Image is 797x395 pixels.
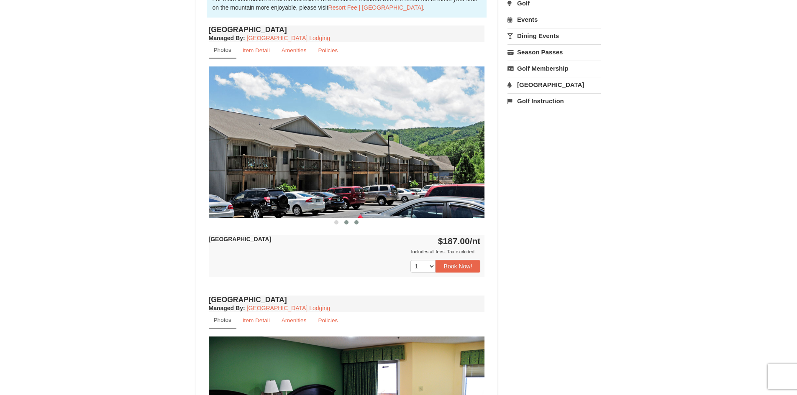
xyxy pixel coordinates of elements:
[209,305,245,311] strong: :
[214,47,231,53] small: Photos
[328,4,423,11] a: Resort Fee | [GEOGRAPHIC_DATA]
[243,317,270,324] small: Item Detail
[313,312,343,329] a: Policies
[243,47,270,54] small: Item Detail
[282,47,307,54] small: Amenities
[209,236,272,242] strong: [GEOGRAPHIC_DATA]
[209,35,243,41] span: Managed By
[507,61,601,76] a: Golf Membership
[209,305,243,311] span: Managed By
[209,42,236,59] a: Photos
[438,236,481,246] strong: $187.00
[209,66,485,217] img: 18876286-35-ea1e1ee8.jpg
[237,312,275,329] a: Item Detail
[209,25,485,34] h4: [GEOGRAPHIC_DATA]
[209,312,236,329] a: Photos
[318,47,338,54] small: Policies
[237,42,275,59] a: Item Detail
[507,12,601,27] a: Events
[507,93,601,109] a: Golf Instruction
[282,317,307,324] small: Amenities
[436,260,481,273] button: Book Now!
[507,77,601,92] a: [GEOGRAPHIC_DATA]
[318,317,338,324] small: Policies
[470,236,481,246] span: /nt
[209,296,485,304] h4: [GEOGRAPHIC_DATA]
[209,35,245,41] strong: :
[313,42,343,59] a: Policies
[507,28,601,43] a: Dining Events
[276,312,312,329] a: Amenities
[247,35,330,41] a: [GEOGRAPHIC_DATA] Lodging
[214,317,231,323] small: Photos
[276,42,312,59] a: Amenities
[209,247,481,256] div: Includes all fees. Tax excluded.
[247,305,330,311] a: [GEOGRAPHIC_DATA] Lodging
[507,44,601,60] a: Season Passes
